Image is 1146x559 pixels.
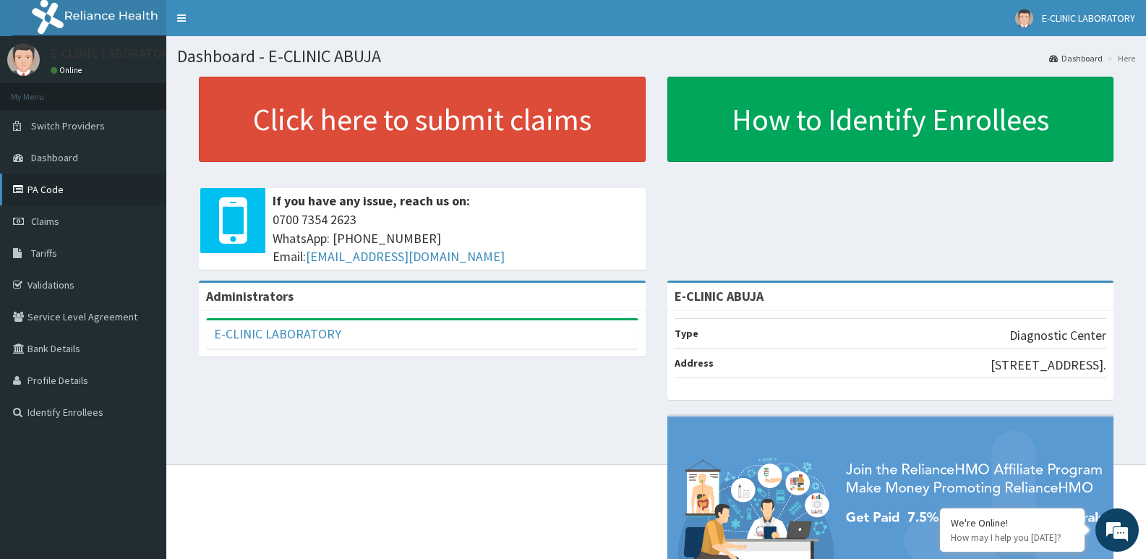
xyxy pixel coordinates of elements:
div: Chat with us now [75,81,243,100]
span: Dashboard [31,151,78,164]
a: [EMAIL_ADDRESS][DOMAIN_NAME] [306,248,505,265]
b: Type [675,327,698,340]
p: [STREET_ADDRESS]. [991,356,1106,375]
img: User Image [1015,9,1033,27]
div: Minimize live chat window [237,7,272,42]
p: Diagnostic Center [1009,326,1106,345]
h1: Dashboard - E-CLINIC ABUJA [177,47,1135,66]
span: We're online! [84,182,200,328]
textarea: Type your message and hit 'Enter' [7,395,275,445]
a: E-CLINIC LABORATORY [214,325,341,342]
span: E-CLINIC LABORATORY [1042,12,1135,25]
a: Dashboard [1049,52,1103,64]
p: How may I help you today? [951,532,1074,544]
span: Tariffs [31,247,57,260]
strong: E-CLINIC ABUJA [675,288,764,304]
span: 0700 7354 2623 WhatsApp: [PHONE_NUMBER] Email: [273,210,638,266]
p: E-CLINIC LABORATORY [51,47,176,60]
div: We're Online! [951,516,1074,529]
span: Switch Providers [31,119,105,132]
a: Online [51,65,85,75]
img: d_794563401_company_1708531726252_794563401 [27,72,59,108]
b: Administrators [206,288,294,304]
li: Here [1104,52,1135,64]
img: User Image [7,43,40,76]
a: Click here to submit claims [199,77,646,162]
b: If you have any issue, reach us on: [273,192,470,209]
span: Claims [31,215,59,228]
a: How to Identify Enrollees [667,77,1114,162]
b: Address [675,357,714,370]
